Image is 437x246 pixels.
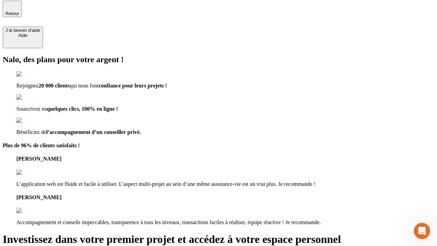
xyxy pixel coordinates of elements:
[3,55,434,64] h2: Nalo, des plans pour votre argent !
[414,223,430,239] iframe: Intercom live chat
[99,83,167,88] span: confiance pour leurs projets !
[16,181,434,187] p: L’application web est fluide et facile à utiliser. L’aspect multi-projet au sein d’une même assur...
[16,194,434,201] h4: [PERSON_NAME]
[3,1,22,17] button: Retour
[5,33,40,38] div: Aide
[5,11,19,16] span: Retour
[3,27,43,48] button: J’ai besoin d'aideAide
[16,106,47,112] span: Souscrivez en
[47,106,118,112] span: quelques clics, 100% en ligne !
[5,28,40,33] div: J’ai besoin d'aide
[3,233,434,246] h1: Investissez dans votre premier projet et accédez à votre espace personnel
[16,156,434,162] h4: [PERSON_NAME]
[39,83,70,88] span: 20 000 clients
[16,169,50,176] img: reviews stars
[16,94,46,100] img: checkmark
[3,142,434,149] h4: Plus de 96% de clients satisfaits !
[16,208,50,214] img: reviews stars
[16,71,46,77] img: checkmark
[16,219,434,225] p: Accompagnement et conseils impeccables, transparence à tous les niveaux, transactions faciles à r...
[16,118,46,124] img: checkmark
[16,129,46,135] span: Bénéficiez de
[70,83,98,88] span: qui nous font
[46,129,141,135] span: l’accompagnement d’un conseiller privé.
[16,83,39,88] span: Rejoignez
